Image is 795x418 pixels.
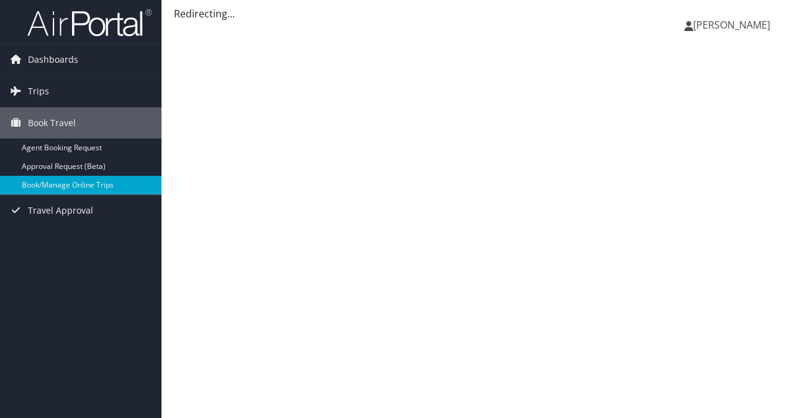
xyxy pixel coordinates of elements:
[693,18,770,32] span: [PERSON_NAME]
[28,195,93,226] span: Travel Approval
[28,44,78,75] span: Dashboards
[174,6,783,21] div: Redirecting...
[27,8,152,37] img: airportal-logo.png
[28,107,76,139] span: Book Travel
[684,6,783,43] a: [PERSON_NAME]
[28,76,49,107] span: Trips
